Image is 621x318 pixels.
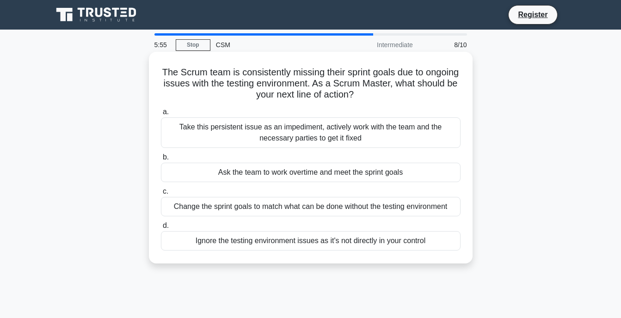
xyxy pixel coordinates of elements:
span: b. [163,153,169,161]
span: d. [163,221,169,229]
span: c. [163,187,168,195]
div: 8/10 [418,36,473,54]
a: Stop [176,39,210,51]
div: Change the sprint goals to match what can be done without the testing environment [161,197,461,216]
div: Take this persistent issue as an impediment, actively work with the team and the necessary partie... [161,117,461,148]
div: CSM [210,36,338,54]
div: Intermediate [338,36,418,54]
a: Register [512,9,553,20]
div: 5:55 [149,36,176,54]
h5: The Scrum team is consistently missing their sprint goals due to ongoing issues with the testing ... [160,67,461,101]
div: Ask the team to work overtime and meet the sprint goals [161,163,461,182]
span: a. [163,108,169,116]
div: Ignore the testing environment issues as it's not directly in your control [161,231,461,251]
